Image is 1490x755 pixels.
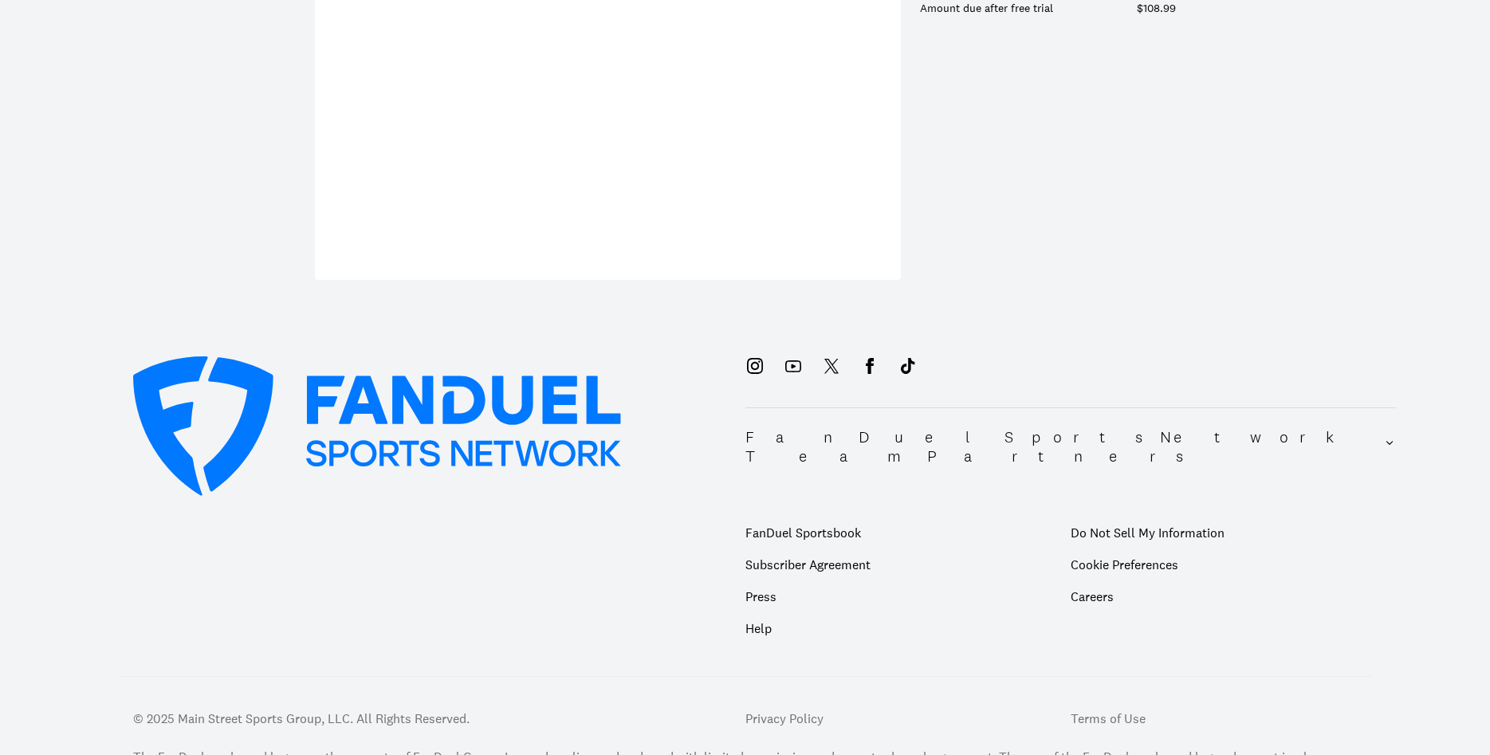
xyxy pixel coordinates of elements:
[133,709,726,728] p: © 2025 Main Street Sports Group, LLC. All Rights Reserved.
[1071,709,1358,728] a: Terms of Use
[1137,2,1176,14] div: $108.99
[745,612,1071,644] a: Help
[1071,517,1358,549] a: Do Not Sell My Information
[745,517,1071,549] a: FanDuel Sportsbook
[745,427,1385,466] h2: FanDuel Sports Network Team Partners
[1071,556,1178,572] a: Cookie Preferences
[745,580,1071,612] a: Press
[745,709,1071,728] a: Privacy Policy
[1071,580,1358,612] a: Careers
[920,2,1053,14] div: Amount due after free trial
[745,549,1071,580] a: Subscriber Agreement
